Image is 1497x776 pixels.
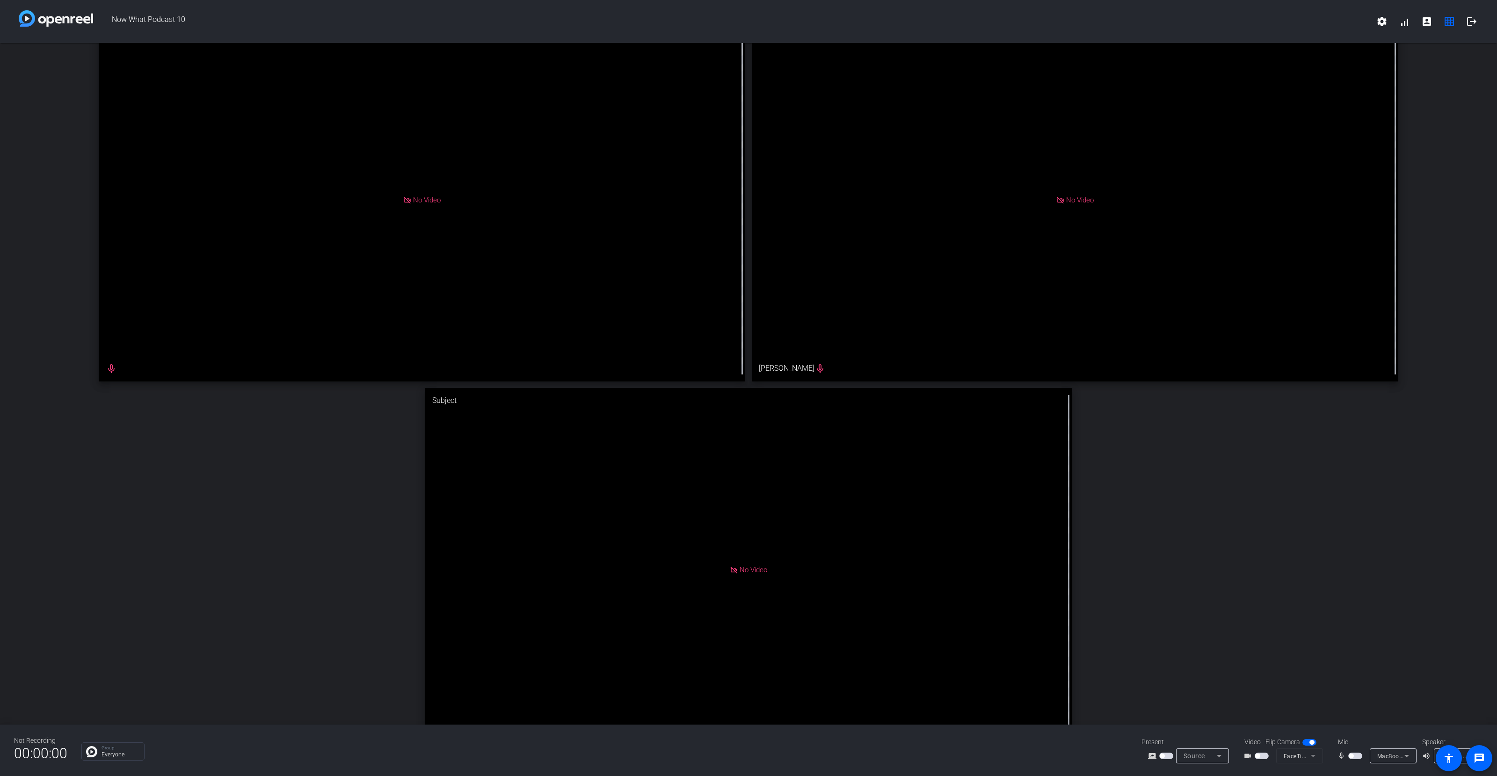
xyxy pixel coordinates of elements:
span: 00:00:00 [14,742,67,765]
mat-icon: accessibility [1443,753,1454,764]
img: white-gradient.svg [19,10,93,27]
mat-icon: settings [1376,16,1388,27]
div: Present [1141,737,1235,747]
p: Group [102,746,139,750]
mat-icon: logout [1466,16,1477,27]
div: Speaker [1422,737,1478,747]
mat-icon: grid_on [1444,16,1455,27]
span: No Video [413,195,441,204]
span: Now What Podcast 10 [93,10,1371,33]
mat-icon: mic_none [1337,750,1348,762]
span: No Video [1066,195,1094,204]
mat-icon: volume_up [1422,750,1433,762]
button: signal_cellular_alt [1393,10,1416,33]
span: Flip Camera [1265,737,1300,747]
div: Subject [425,388,1072,413]
div: Mic [1329,737,1422,747]
mat-icon: screen_share_outline [1148,750,1159,762]
span: Source [1184,752,1205,760]
img: Chat Icon [86,746,97,757]
p: Everyone [102,752,139,757]
mat-icon: message [1474,753,1485,764]
span: No Video [740,565,767,574]
span: MacBook Pro Microphone (Built-in) [1377,752,1473,760]
div: Not Recording [14,736,67,746]
span: Video [1244,737,1261,747]
mat-icon: account_box [1421,16,1432,27]
mat-icon: videocam_outline [1243,750,1255,762]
